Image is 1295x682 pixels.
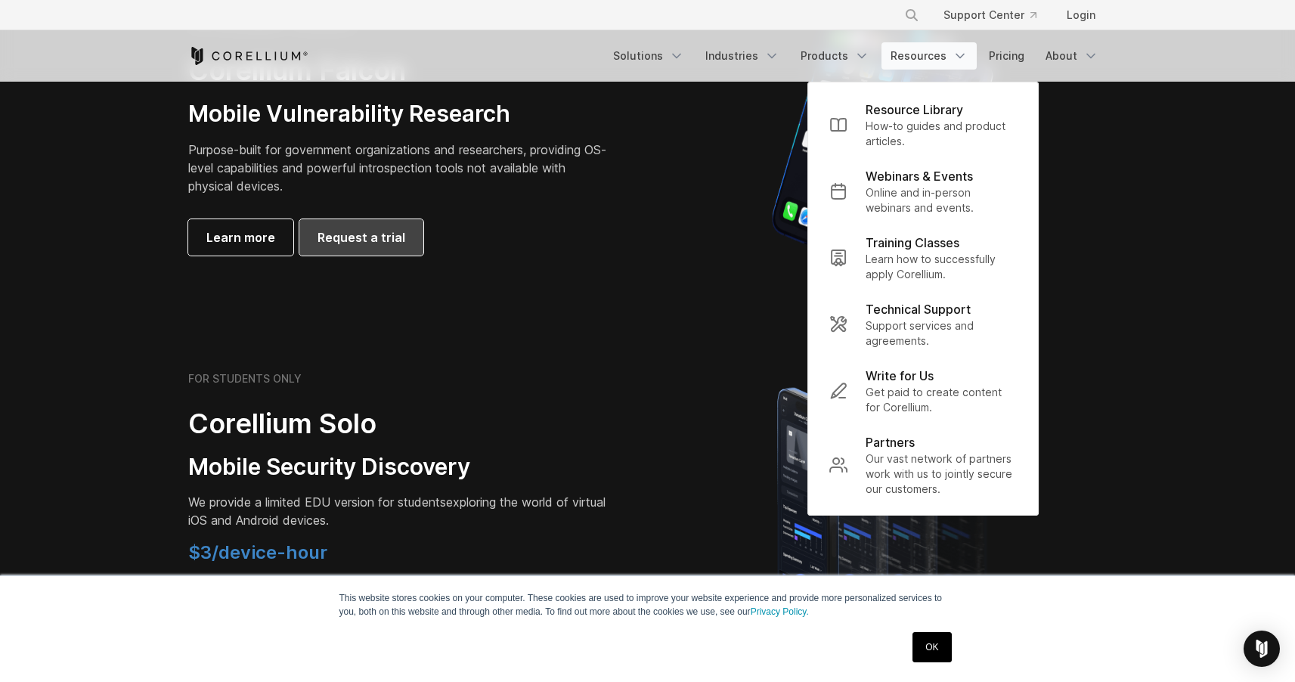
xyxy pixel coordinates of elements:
[912,632,951,662] a: OK
[817,91,1029,158] a: Resource Library How-to guides and product articles.
[817,291,1029,358] a: Technical Support Support services and agreements.
[188,541,327,563] span: $3/device-hour
[188,219,293,256] a: Learn more
[1036,42,1108,70] a: About
[771,5,999,270] img: iPhone model separated into the mechanics used to build the physical device.
[817,225,1029,291] a: Training Classes Learn how to successfully apply Corellium.
[188,494,446,510] span: We provide a limited EDU version for students
[318,228,405,246] span: Request a trial
[866,451,1017,497] p: Our vast network of partners work with us to jointly secure our customers.
[188,493,612,529] p: exploring the world of virtual iOS and Android devices.
[866,318,1017,349] p: Support services and agreements.
[866,101,963,119] p: Resource Library
[1244,631,1280,667] div: Open Intercom Messenger
[339,591,956,618] p: This website stores cookies on your computer. These cookies are used to improve your website expe...
[188,100,612,129] h3: Mobile Vulnerability Research
[866,367,934,385] p: Write for Us
[188,453,612,482] h3: Mobile Security Discovery
[696,42,788,70] a: Industries
[881,42,977,70] a: Resources
[866,252,1017,282] p: Learn how to successfully apply Corellium.
[604,42,693,70] a: Solutions
[980,42,1033,70] a: Pricing
[866,300,971,318] p: Technical Support
[866,119,1017,149] p: How-to guides and product articles.
[931,2,1049,29] a: Support Center
[751,606,809,617] a: Privacy Policy.
[1055,2,1108,29] a: Login
[866,167,973,185] p: Webinars & Events
[747,366,1023,631] img: A lineup of four iPhone models becoming more gradient and blurred
[866,433,915,451] p: Partners
[792,42,878,70] a: Products
[206,228,275,246] span: Learn more
[817,424,1029,506] a: Partners Our vast network of partners work with us to jointly secure our customers.
[817,158,1029,225] a: Webinars & Events Online and in-person webinars and events.
[604,42,1108,70] div: Navigation Menu
[188,47,308,65] a: Corellium Home
[886,2,1108,29] div: Navigation Menu
[188,141,612,195] p: Purpose-built for government organizations and researchers, providing OS-level capabilities and p...
[817,358,1029,424] a: Write for Us Get paid to create content for Corellium.
[866,234,959,252] p: Training Classes
[898,2,925,29] button: Search
[866,385,1017,415] p: Get paid to create content for Corellium.
[299,219,423,256] a: Request a trial
[188,407,612,441] h2: Corellium Solo
[866,185,1017,215] p: Online and in-person webinars and events.
[188,372,302,386] h6: FOR STUDENTS ONLY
